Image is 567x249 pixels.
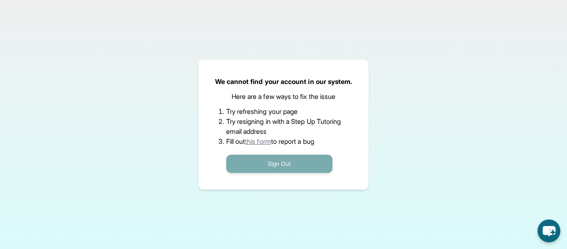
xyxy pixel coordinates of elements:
[538,219,560,242] button: chat-button
[232,91,336,101] p: Here are a few ways to fix the issue
[226,155,332,173] button: Sign Out
[245,137,271,145] a: this form
[215,76,352,86] p: We cannot find your account in our system.
[226,116,341,136] li: Try resigning in with a Step Up Tutoring email address
[226,159,332,168] a: Sign Out
[226,136,341,146] li: Fill out to report a bug
[226,106,341,116] li: Try refreshing your page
